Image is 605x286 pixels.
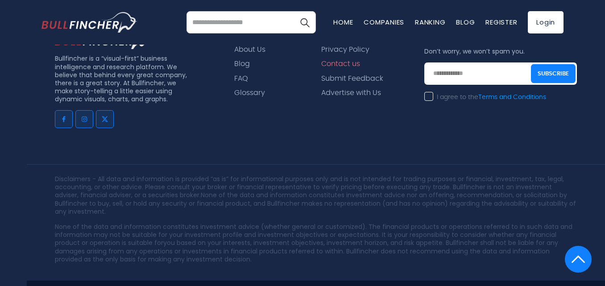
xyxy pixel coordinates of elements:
[321,89,381,97] a: Advertise with Us
[96,110,114,128] a: Go to twitter
[234,75,248,83] a: FAQ
[364,17,404,27] a: Companies
[424,47,577,55] p: Don’t worry, we won’t spam you.
[41,12,137,33] img: bullfincher logo
[41,12,137,33] a: Go to homepage
[333,17,353,27] a: Home
[234,89,265,97] a: Glossary
[456,17,475,27] a: Blog
[75,110,93,128] a: Go to instagram
[528,11,564,33] a: Login
[424,107,560,142] iframe: reCAPTCHA
[234,46,265,54] a: About Us
[531,64,576,83] button: Subscribe
[478,94,546,100] a: Terms and Conditions
[55,175,577,216] p: Disclaimers - All data and information is provided “as is” for informational purposes only and is...
[55,110,73,128] a: Go to facebook
[55,223,577,263] p: None of the data and information constitutes investment advice (whether general or customized). T...
[321,60,360,68] a: Contact us
[321,75,383,83] a: Submit Feedback
[294,11,316,33] button: Search
[415,17,445,27] a: Ranking
[321,46,369,54] a: Privacy Policy
[234,60,250,68] a: Blog
[485,17,517,27] a: Register
[424,93,546,101] label: I agree to the
[55,54,191,103] p: Bullfincher is a “visual-first” business intelligence and research platform. We believe that behi...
